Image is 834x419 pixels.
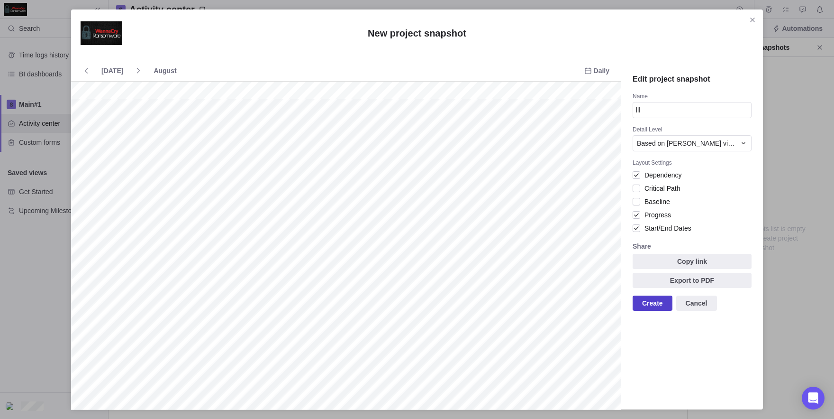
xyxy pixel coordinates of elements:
div: Layout Settings [633,159,752,168]
span: Close [746,13,759,27]
span: Cancel [686,298,707,309]
h2: New project snapshot [368,9,466,57]
span: Daily [580,64,613,77]
span: Start/End Dates [640,222,691,235]
span: Progress [640,208,671,222]
span: Critical Path [640,182,680,195]
div: Detail Level [633,126,752,135]
span: Export to PDF [633,273,752,288]
span: Daily [594,66,609,75]
h4: Edit project snapshot [633,74,752,85]
span: Create [642,298,663,309]
span: Baseline [640,195,670,208]
span: [DATE] [98,64,127,77]
div: Name [633,93,752,102]
div: Share [633,242,752,250]
span: Cancel [676,296,717,311]
span: Dependency [640,168,682,182]
div: Open Intercom Messenger [802,387,825,410]
span: Based on Gantt view [637,139,736,148]
span: Copy link [633,254,752,269]
span: Create [633,296,672,311]
span: [DATE] [101,66,123,75]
